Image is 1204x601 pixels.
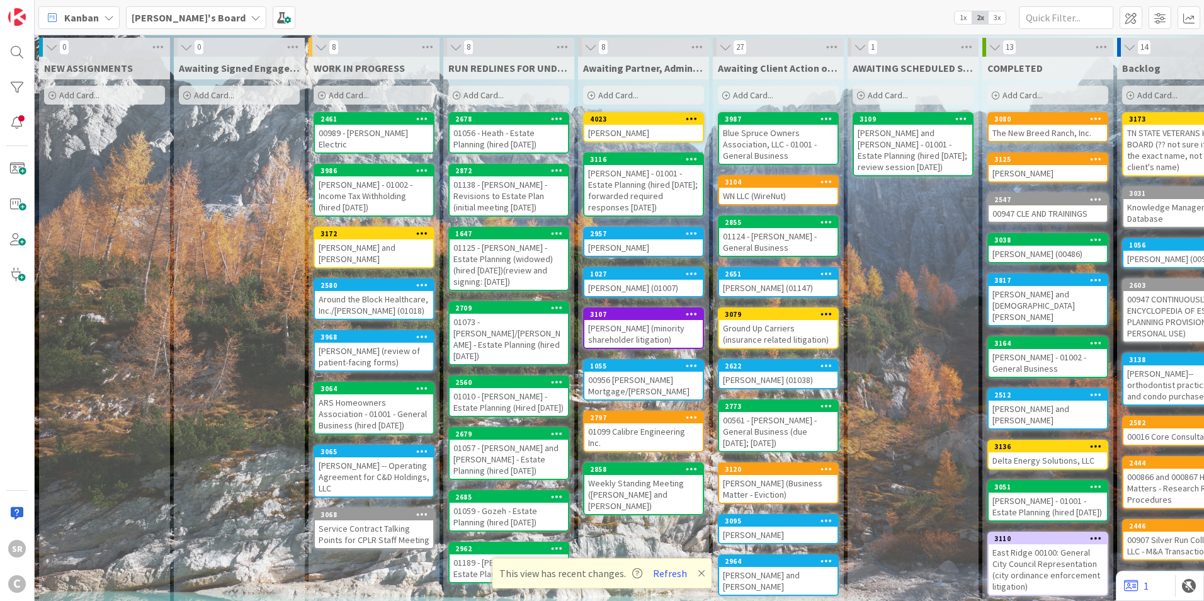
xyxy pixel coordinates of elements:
[1002,89,1043,101] span: Add Card...
[450,165,568,176] div: 2872
[321,281,433,290] div: 2580
[315,280,433,319] div: 2580Around the Block Healthcare, Inc./[PERSON_NAME] (01018)
[315,343,433,370] div: [PERSON_NAME] (review of patient-facing forms)
[994,442,1107,451] div: 3136
[314,330,434,372] a: 3968[PERSON_NAME] (review of patient-facing forms)
[450,113,568,125] div: 2678
[315,331,433,343] div: 3968
[719,360,838,388] div: 2622[PERSON_NAME] (01038)
[583,112,704,142] a: 4023[PERSON_NAME]
[584,464,703,475] div: 2858
[987,193,1108,223] a: 254700947 CLE AND TRAININGS
[719,475,838,503] div: [PERSON_NAME] (Business Matter - Eviction)
[450,228,568,239] div: 1647
[719,556,838,595] div: 2964[PERSON_NAME] and [PERSON_NAME]
[989,286,1107,325] div: [PERSON_NAME] and [DEMOGRAPHIC_DATA][PERSON_NAME]
[598,89,639,101] span: Add Card...
[719,527,838,543] div: [PERSON_NAME]
[1137,40,1151,55] span: 14
[989,349,1107,377] div: [PERSON_NAME] - 01002 - General Business
[994,391,1107,399] div: 2512
[989,389,1107,428] div: 2512[PERSON_NAME] and [PERSON_NAME]
[315,383,433,394] div: 3064
[989,154,1107,181] div: 3125[PERSON_NAME]
[719,401,838,412] div: 2773
[719,309,838,320] div: 3079
[8,8,26,26] img: Visit kanbanzone.com
[315,291,433,319] div: Around the Block Healthcare, Inc./[PERSON_NAME] (01018)
[987,336,1108,378] a: 3164[PERSON_NAME] - 01002 - General Business
[315,446,433,457] div: 3065
[972,11,989,24] span: 2x
[329,89,369,101] span: Add Card...
[1002,40,1016,55] span: 13
[448,301,569,365] a: 270901073 - [PERSON_NAME]/[PERSON_NAME] - Estate Planning (hired [DATE])
[583,267,704,297] a: 1027[PERSON_NAME] (01007)
[450,554,568,582] div: 01189 - [PERSON_NAME] - Estate Planning (hired [DATE])
[989,194,1107,222] div: 254700947 CLE AND TRAININGS
[718,359,839,389] a: 2622[PERSON_NAME] (01038)
[989,275,1107,286] div: 3817
[719,228,838,256] div: 01124 - [PERSON_NAME] - General Business
[455,493,568,501] div: 2685
[989,533,1107,544] div: 3110
[450,165,568,215] div: 287201138 - [PERSON_NAME] - Revisions to Estate Plan (initial meeting [DATE])
[590,413,703,422] div: 2797
[321,384,433,393] div: 3064
[315,228,433,239] div: 3172
[455,378,568,387] div: 2560
[719,412,838,451] div: 00561 - [PERSON_NAME] - General Business (due [DATE]; [DATE])
[450,543,568,582] div: 296201189 - [PERSON_NAME] - Estate Planning (hired [DATE])
[321,447,433,456] div: 3065
[994,483,1107,491] div: 3051
[725,402,838,411] div: 2773
[719,113,838,164] div: 3987Blue Spruce Owners Association, LLC - 01001 - General Business
[989,389,1107,401] div: 2512
[450,543,568,554] div: 2962
[315,176,433,215] div: [PERSON_NAME] - 01002 - Income Tax Withholding (hired [DATE])
[314,62,405,74] span: WORK IN PROGRESS
[854,113,972,175] div: 3109[PERSON_NAME] and [PERSON_NAME] - 01001 - Estate Planning (hired [DATE]; review session [DATE])
[315,520,433,548] div: Service Contract Talking Points for CPLR Staff Meeting
[194,40,204,55] span: 0
[314,445,434,498] a: 3065[PERSON_NAME] -- Operating Agreement for C&D Holdings, LLC
[448,227,569,291] a: 164701125 - [PERSON_NAME] - Estate Planning (widowed) (hired [DATE])(review and signing: [DATE])
[315,280,433,291] div: 2580
[315,457,433,496] div: [PERSON_NAME] -- Operating Agreement for C&D Holdings, LLC
[583,62,704,74] span: Awaiting Partner, Admin, Off Mgr Feedback
[463,89,504,101] span: Add Card...
[989,441,1107,469] div: 3136Delta Energy Solutions, LLC
[455,304,568,312] div: 2709
[455,166,568,175] div: 2872
[989,481,1107,493] div: 3051
[590,362,703,370] div: 1055
[321,166,433,175] div: 3986
[725,557,838,566] div: 2964
[450,491,568,530] div: 268501059 - Gozeh - Estate Planning (hired [DATE])
[584,268,703,296] div: 1027[PERSON_NAME] (01007)
[989,113,1107,125] div: 3080
[64,10,99,25] span: Kanban
[179,62,300,74] span: Awaiting Signed Engagement Letter
[314,227,434,268] a: 3172[PERSON_NAME] and [PERSON_NAME]
[584,423,703,451] div: 01099 Calibre Engineering Inc.
[725,270,838,278] div: 2651
[450,302,568,364] div: 270901073 - [PERSON_NAME]/[PERSON_NAME] - Estate Planning (hired [DATE])
[59,89,99,101] span: Add Card...
[584,372,703,399] div: 00956 [PERSON_NAME] Mortgage/[PERSON_NAME]
[314,112,434,154] a: 246100989 - [PERSON_NAME] Electric
[994,236,1107,244] div: 3038
[719,188,838,204] div: WN LLC (WireNut)
[989,194,1107,205] div: 2547
[725,310,838,319] div: 3079
[590,155,703,164] div: 3116
[719,567,838,595] div: [PERSON_NAME] and [PERSON_NAME]
[448,164,569,217] a: 287201138 - [PERSON_NAME] - Revisions to Estate Plan (initial meeting [DATE])
[584,165,703,215] div: [PERSON_NAME] - 01001 - Estate Planning (hired [DATE]; forwarded required responses [DATE])
[584,360,703,372] div: 1055
[853,112,974,176] a: 3109[PERSON_NAME] and [PERSON_NAME] - 01001 - Estate Planning (hired [DATE]; review session [DATE])
[989,338,1107,377] div: 3164[PERSON_NAME] - 01002 - General Business
[314,508,434,549] a: 3068Service Contract Talking Points for CPLR Staff Meeting
[725,218,838,227] div: 2855
[989,205,1107,222] div: 00947 CLE AND TRAININGS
